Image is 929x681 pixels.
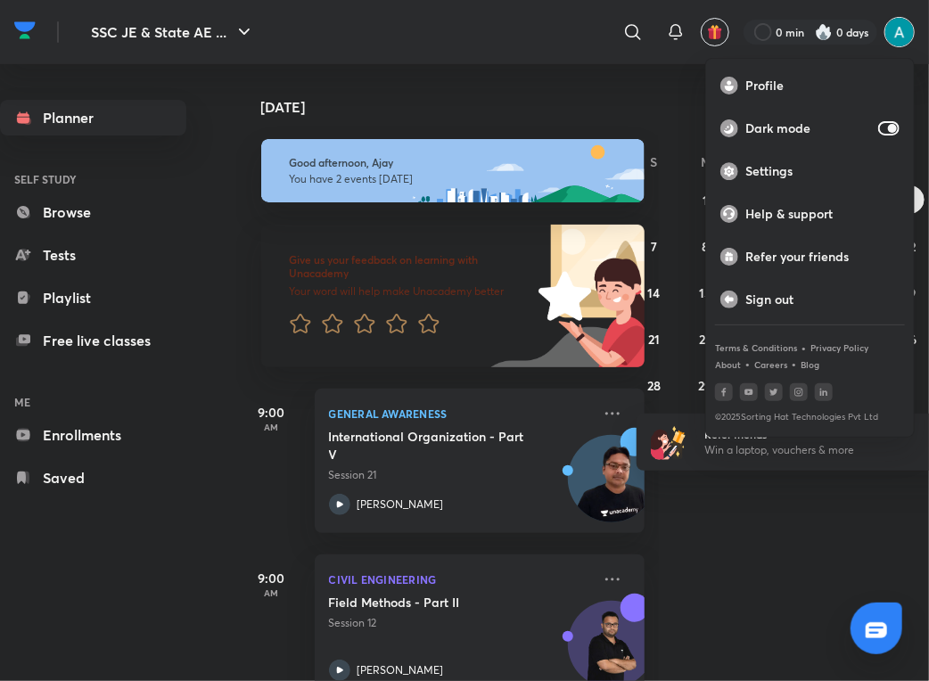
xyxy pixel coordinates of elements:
[706,235,914,278] a: Refer your friends
[754,359,787,370] a: Careers
[810,342,868,353] a: Privacy Policy
[706,150,914,193] a: Settings
[715,342,797,353] a: Terms & Conditions
[745,163,900,179] p: Settings
[706,64,914,107] a: Profile
[745,249,900,265] p: Refer your friends
[715,359,741,370] a: About
[715,412,905,423] p: © 2025 Sorting Hat Technologies Pvt Ltd
[801,359,819,370] a: Blog
[801,340,807,356] div: •
[745,206,900,222] p: Help & support
[744,356,751,372] div: •
[745,78,900,94] p: Profile
[706,193,914,235] a: Help & support
[745,291,900,308] p: Sign out
[745,120,871,136] p: Dark mode
[791,356,797,372] div: •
